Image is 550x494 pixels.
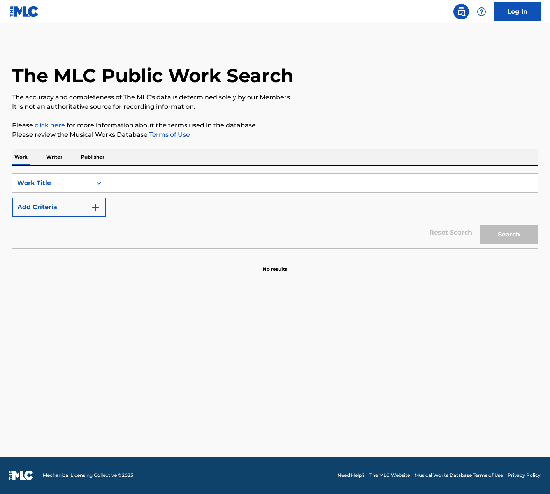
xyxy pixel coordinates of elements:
[12,93,538,102] p: The accuracy and completeness of The MLC's data is determined solely by our Members.
[12,149,30,165] p: Work
[337,472,365,479] a: Need Help?
[474,4,489,19] div: Help
[148,131,190,138] a: Terms of Use
[79,149,107,165] p: Publisher
[43,472,133,479] span: Mechanical Licensing Collective © 2025
[511,457,550,494] iframe: Chat Widget
[44,149,65,165] p: Writer
[415,472,503,479] a: Musical Works Database Terms of Use
[12,173,538,248] form: Search Form
[12,121,538,130] p: Please for more information about the terms used in the database.
[17,178,87,188] div: Work Title
[369,472,410,479] a: The MLC Website
[508,472,541,479] a: Privacy Policy
[12,102,538,111] p: It is not an authoritative source for recording information.
[457,7,466,16] img: search
[9,471,33,480] img: logo
[35,122,65,129] a: click here
[12,130,538,139] p: Please review the Musical Works Database
[263,256,287,273] p: No results
[91,203,100,212] img: 9d2ae6d4665cec9f34b9.svg
[12,198,106,217] button: Add Criteria
[12,64,293,87] h1: The MLC Public Work Search
[9,6,39,17] img: MLC Logo
[453,4,469,19] a: Public Search
[477,7,486,16] img: help
[494,2,541,21] a: Log In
